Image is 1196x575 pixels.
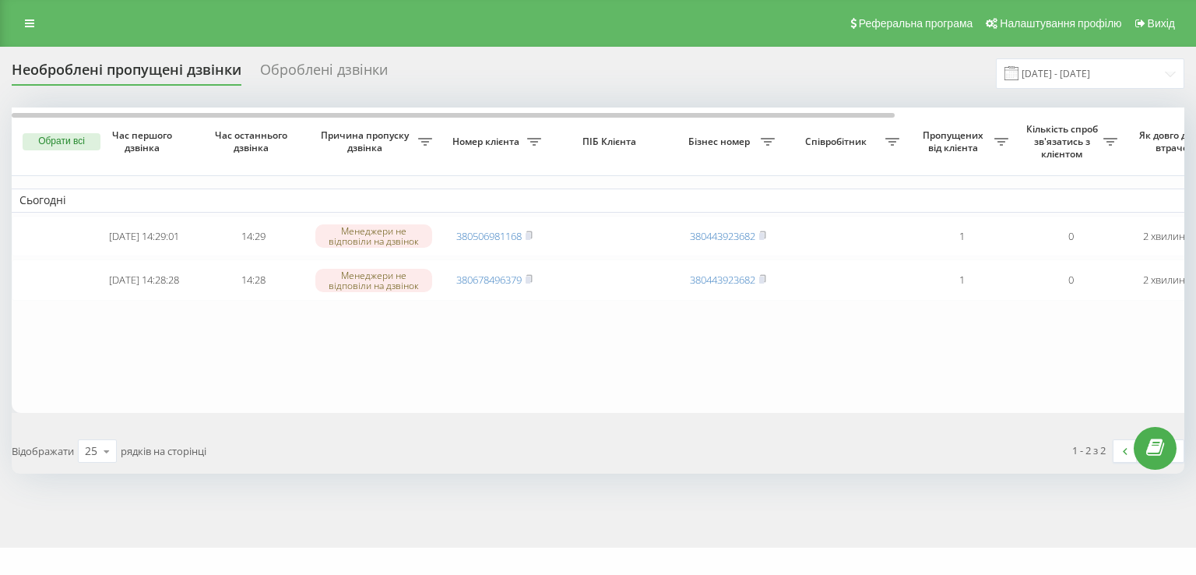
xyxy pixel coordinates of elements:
button: Обрати всі [23,133,100,150]
a: 380506981168 [456,229,522,243]
span: Бізнес номер [681,136,761,148]
td: 1 [907,216,1016,257]
td: 14:29 [199,216,308,257]
span: Відображати [12,444,74,458]
span: Пропущених від клієнта [915,129,994,153]
td: 14:28 [199,259,308,301]
span: ПІБ Клієнта [562,136,660,148]
td: [DATE] 14:29:01 [90,216,199,257]
div: 1 - 2 з 2 [1072,443,1106,458]
span: Причина пропуску дзвінка [315,129,418,153]
div: Оброблені дзвінки [260,62,388,86]
td: 1 [907,259,1016,301]
span: Налаштування профілю [1000,17,1121,30]
div: 25 [85,443,97,459]
span: Кількість спроб зв'язатись з клієнтом [1024,123,1103,160]
span: Час останнього дзвінка [211,129,295,153]
span: Вихід [1148,17,1175,30]
td: 0 [1016,259,1125,301]
td: 0 [1016,216,1125,257]
span: Час першого дзвінка [102,129,186,153]
div: Менеджери не відповіли на дзвінок [315,269,432,292]
span: Номер клієнта [448,136,527,148]
span: Реферальна програма [859,17,973,30]
a: 380443923682 [690,229,755,243]
div: Необроблені пропущені дзвінки [12,62,241,86]
span: рядків на сторінці [121,444,206,458]
div: Менеджери не відповіли на дзвінок [315,224,432,248]
a: 380678496379 [456,273,522,287]
span: Співробітник [790,136,885,148]
td: [DATE] 14:28:28 [90,259,199,301]
a: 380443923682 [690,273,755,287]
